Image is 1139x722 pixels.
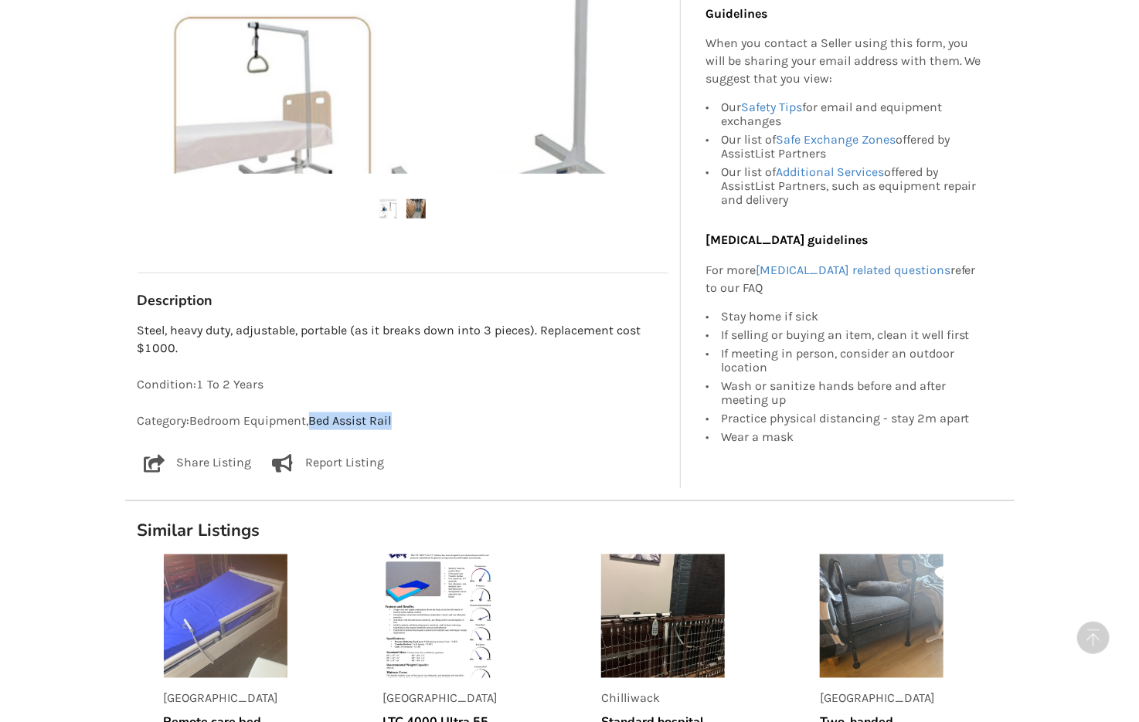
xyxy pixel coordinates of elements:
[721,309,982,325] div: Stay home if sick
[756,263,950,277] a: [MEDICAL_DATA] related questions
[721,376,982,408] div: Wash or sanitize hands before and after meeting up
[382,690,506,708] p: [GEOGRAPHIC_DATA]
[705,5,767,20] b: Guidelines
[306,454,385,473] p: Report Listing
[721,344,982,376] div: If meeting in person, consider an outdoor location
[776,164,884,179] a: Additional Services
[721,325,982,344] div: If selling or buying an item, clean it well first
[601,554,725,678] img: listing
[705,35,982,88] p: When you contact a Seller using this form, you will be sharing your email address with them. We s...
[705,232,868,247] b: [MEDICAL_DATA] guidelines
[406,199,426,219] img: trapeze pull up bar for bed-bed assist rail-bedroom equipment-langley-assistlist-listing
[164,554,287,678] img: listing
[721,408,982,427] div: Practice physical distancing - stay 2m apart
[721,427,982,443] div: Wear a mask
[721,163,982,207] div: Our list of offered by AssistList Partners, such as equipment repair and delivery
[164,690,287,708] p: [GEOGRAPHIC_DATA]
[379,199,399,219] img: trapeze pull up bar for bed-bed assist rail-bedroom equipment-langley-assistlist-listing
[601,690,725,708] p: Chilliwack
[820,690,943,708] p: [GEOGRAPHIC_DATA]
[138,322,668,358] p: Steel, heavy duty, adjustable, portable (as it breaks down into 3 pieces). Replacement cost $1000.
[820,554,943,678] img: listing
[776,132,896,147] a: Safe Exchange Zones
[705,262,982,297] p: For more refer to our FAQ
[176,454,251,473] p: Share Listing
[138,376,668,394] p: Condition: 1 To 2 Years
[721,100,982,131] div: Our for email and equipment exchanges
[125,520,1015,541] h1: Similar Listings
[382,554,506,678] img: listing
[721,131,982,163] div: Our list of offered by AssistList Partners
[138,412,668,430] p: Category: Bedroom Equipment , Bed Assist Rail
[138,292,668,310] h3: Description
[741,100,802,114] a: Safety Tips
